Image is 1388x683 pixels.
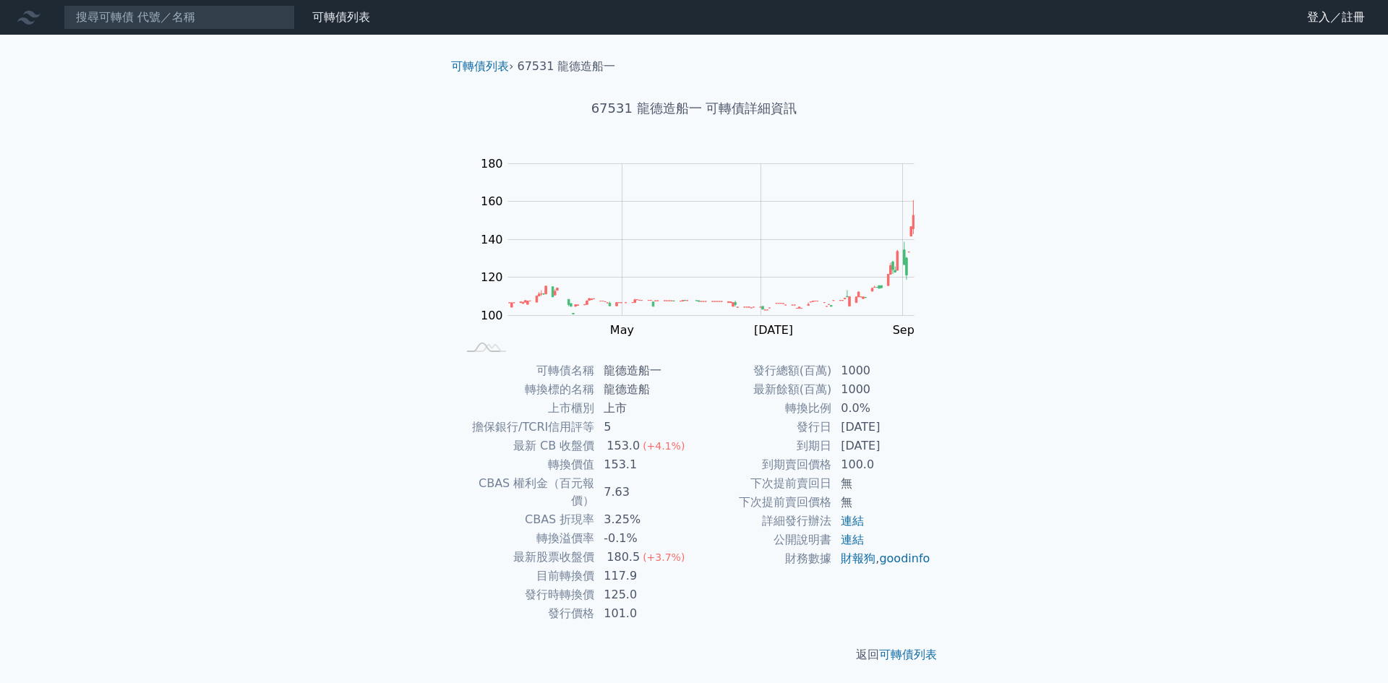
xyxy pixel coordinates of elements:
td: 發行日 [694,418,832,437]
td: 可轉債名稱 [457,361,595,380]
tspan: 160 [481,194,503,208]
tspan: 140 [481,233,503,246]
td: 117.9 [595,567,694,585]
td: , [832,549,931,568]
td: 5 [595,418,694,437]
td: 1000 [832,361,931,380]
td: 轉換標的名稱 [457,380,595,399]
td: 最新股票收盤價 [457,548,595,567]
td: 最新餘額(百萬) [694,380,832,399]
td: 到期日 [694,437,832,455]
td: 無 [832,493,931,512]
td: 100.0 [832,455,931,474]
a: 可轉債列表 [451,59,509,73]
a: goodinfo [879,551,930,565]
td: 公開說明書 [694,530,832,549]
td: 發行時轉換價 [457,585,595,604]
td: 發行價格 [457,604,595,623]
td: 轉換價值 [457,455,595,474]
g: Chart [474,157,936,337]
td: 無 [832,474,931,493]
tspan: [DATE] [754,323,793,337]
td: 到期賣回價格 [694,455,832,474]
td: 上市櫃別 [457,399,595,418]
a: 財報狗 [841,551,875,565]
td: -0.1% [595,529,694,548]
p: 返回 [440,646,948,663]
li: › [451,58,513,75]
input: 搜尋可轉債 代號／名稱 [64,5,295,30]
td: 153.1 [595,455,694,474]
td: 上市 [595,399,694,418]
td: 擔保銀行/TCRI信用評等 [457,418,595,437]
span: (+3.7%) [643,551,685,563]
td: CBAS 權利金（百元報價） [457,474,595,510]
td: 龍德造船 [595,380,694,399]
tspan: Sep [893,323,914,337]
td: 目前轉換價 [457,567,595,585]
td: 7.63 [595,474,694,510]
td: 125.0 [595,585,694,604]
a: 可轉債列表 [879,648,937,661]
td: 財務數據 [694,549,832,568]
td: 下次提前賣回價格 [694,493,832,512]
a: 連結 [841,514,864,528]
div: 153.0 [604,437,643,455]
td: 詳細發行辦法 [694,512,832,530]
a: 登入／註冊 [1295,6,1376,29]
td: CBAS 折現率 [457,510,595,529]
div: 180.5 [604,549,643,566]
td: 101.0 [595,604,694,623]
tspan: 100 [481,309,503,322]
td: 轉換溢價率 [457,529,595,548]
td: [DATE] [832,437,931,455]
li: 67531 龍德造船一 [518,58,616,75]
td: 發行總額(百萬) [694,361,832,380]
td: 3.25% [595,510,694,529]
tspan: 180 [481,157,503,171]
td: 1000 [832,380,931,399]
a: 連結 [841,533,864,546]
a: 可轉債列表 [312,10,370,24]
tspan: May [610,323,634,337]
td: 轉換比例 [694,399,832,418]
td: 龍德造船一 [595,361,694,380]
td: 0.0% [832,399,931,418]
h1: 67531 龍德造船一 可轉債詳細資訊 [440,98,948,119]
tspan: 120 [481,270,503,284]
span: (+4.1%) [643,440,685,452]
td: [DATE] [832,418,931,437]
td: 下次提前賣回日 [694,474,832,493]
td: 最新 CB 收盤價 [457,437,595,455]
